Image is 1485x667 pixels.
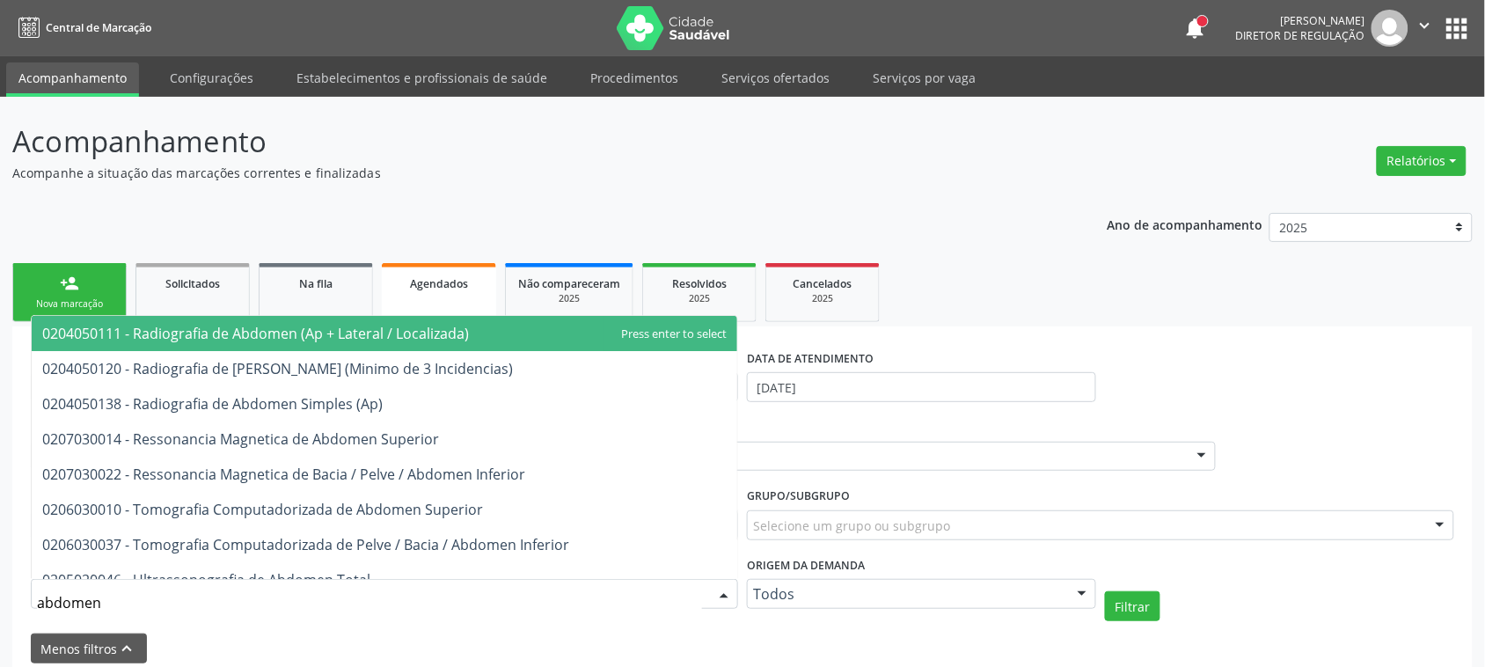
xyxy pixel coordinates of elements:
span: 0207030014 - Ressonancia Magnetica de Abdomen Superior [42,429,439,449]
span: Selecione um grupo ou subgrupo [753,517,950,535]
p: Acompanhamento [12,120,1035,164]
span: Agendados [410,276,468,291]
span: Diretor de regulação [1236,28,1365,43]
p: Acompanhe a situação das marcações correntes e finalizadas [12,164,1035,182]
button:  [1408,10,1442,47]
span: 0205020046 - Ultrassonografia de Abdomen Total [42,570,370,590]
span: 0204050138 - Radiografia de Abdomen Simples (Ap) [42,394,383,414]
a: Estabelecimentos e profissionais de saúde [284,62,560,93]
button: apps [1442,13,1473,44]
i:  [1416,16,1435,35]
span: Todos [753,585,1060,603]
span: Central de Marcação [46,20,151,35]
img: img [1372,10,1408,47]
span: 0207030022 - Ressonancia Magnetica de Bacia / Pelve / Abdomen Inferior [42,465,525,484]
div: person_add [60,274,79,293]
input: Selecionar procedimento [37,585,702,620]
span: Resolvidos [672,276,727,291]
button: notifications [1183,16,1208,40]
a: Central de Marcação [12,13,151,42]
span: 0204050111 - Radiografia de Abdomen (Ap + Lateral / Localizada) [42,324,469,343]
button: Filtrar [1105,591,1160,621]
div: [PERSON_NAME] [1236,13,1365,28]
input: Selecione um intervalo [747,372,1096,402]
span: Não compareceram [518,276,620,291]
span: 0204050120 - Radiografia de [PERSON_NAME] (Minimo de 3 Incidencias) [42,359,513,378]
div: 2025 [518,292,620,305]
a: Serviços por vaga [860,62,988,93]
button: Menos filtroskeyboard_arrow_up [31,634,147,664]
label: Grupo/Subgrupo [747,483,850,510]
span: Cancelados [794,276,852,291]
div: 2025 [655,292,743,305]
i: keyboard_arrow_up [118,639,137,658]
div: Nova marcação [26,297,113,311]
span: 0206030037 - Tomografia Computadorizada de Pelve / Bacia / Abdomen Inferior [42,535,569,554]
span: 0206030010 - Tomografia Computadorizada de Abdomen Superior [42,500,483,519]
label: Origem da demanda [747,553,865,580]
a: Serviços ofertados [709,62,842,93]
button: Relatórios [1377,146,1467,176]
a: Acompanhamento [6,62,139,97]
span: Solicitados [165,276,220,291]
a: Procedimentos [578,62,691,93]
label: DATA DE ATENDIMENTO [747,345,874,372]
div: 2025 [779,292,867,305]
span: Na fila [299,276,333,291]
a: Configurações [157,62,266,93]
p: Ano de acompanhamento [1108,213,1263,235]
